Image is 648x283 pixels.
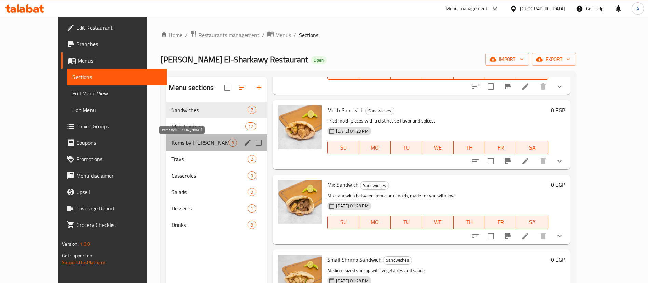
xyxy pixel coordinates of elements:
[327,105,364,115] span: Mokh Sandwich
[330,217,356,227] span: SU
[171,204,248,213] span: Desserts
[499,78,516,95] button: Branch-specific-item
[67,69,167,85] a: Sections
[62,251,93,260] span: Get support on:
[248,155,256,163] div: items
[391,141,422,154] button: TU
[383,256,412,264] span: Sandwiches
[62,258,105,267] a: Support.OpsPlatform
[535,153,551,169] button: delete
[278,180,322,224] img: Mix Sandwich
[391,216,422,229] button: TU
[61,184,167,200] a: Upsell
[161,31,182,39] a: Home
[67,85,167,102] a: Full Menu View
[248,107,256,113] span: 7
[327,180,359,190] span: Mix Sandwich
[294,31,296,39] li: /
[78,56,161,65] span: Menus
[454,216,485,229] button: TH
[551,153,568,169] button: show more
[248,205,256,212] span: 1
[425,217,451,227] span: WE
[551,105,565,115] h6: 0 EGP
[61,36,167,52] a: Branches
[76,188,161,196] span: Upsell
[248,156,256,163] span: 2
[551,228,568,244] button: show more
[161,52,308,67] span: [PERSON_NAME] El-Sharkawy Restaurant
[190,30,259,39] a: Restaurants management
[76,40,161,48] span: Branches
[488,143,514,153] span: FR
[171,155,248,163] span: Trays
[275,31,291,39] span: Menus
[185,31,188,39] li: /
[555,232,564,240] svg: Show Choices
[166,118,267,134] div: Main Courses12
[278,105,322,149] img: Mokh Sandwich
[446,4,488,13] div: Menu-management
[229,139,237,147] div: items
[555,82,564,91] svg: Show Choices
[519,143,545,153] span: SA
[365,107,394,115] div: Sandwiches
[245,122,256,130] div: items
[467,78,484,95] button: sort-choices
[76,155,161,163] span: Promotions
[171,106,248,114] div: Sandwiches
[248,106,256,114] div: items
[362,217,388,227] span: MO
[171,122,245,130] span: Main Courses
[61,217,167,233] a: Grocery Checklist
[499,153,516,169] button: Branch-specific-item
[311,56,327,64] div: Open
[366,107,394,115] span: Sandwiches
[299,31,318,39] span: Sections
[80,240,91,248] span: 1.0.0
[166,184,267,200] div: Salads9
[61,200,167,217] a: Coverage Report
[327,192,548,200] p: Mix sandwich between kebda and mokh, made for you with love
[359,216,390,229] button: MO
[485,141,516,154] button: FR
[62,240,79,248] span: Version:
[248,221,256,229] div: items
[171,171,248,180] span: Casseroles
[61,52,167,69] a: Menus
[521,232,529,240] a: Edit menu item
[72,106,161,114] span: Edit Menu
[169,82,214,93] h2: Menu sections
[456,143,482,153] span: TH
[467,153,484,169] button: sort-choices
[327,141,359,154] button: SU
[171,188,248,196] span: Salads
[484,229,498,243] span: Select to update
[516,141,548,154] button: SA
[521,82,529,91] a: Edit menu item
[251,79,267,96] button: Add section
[166,217,267,233] div: Drinks9
[248,204,256,213] div: items
[551,78,568,95] button: show more
[519,217,545,227] span: SA
[488,217,514,227] span: FR
[76,204,161,213] span: Coverage Report
[551,180,565,190] h6: 0 EGP
[467,228,484,244] button: sort-choices
[262,31,264,39] li: /
[267,30,291,39] a: Menus
[198,31,259,39] span: Restaurants management
[360,181,389,190] div: Sandwiches
[327,117,548,125] p: Fried mokh pieces with a distinctive flavor and spices.
[535,78,551,95] button: delete
[171,221,248,229] div: Drinks
[422,141,454,154] button: WE
[394,217,419,227] span: TU
[422,216,454,229] button: WE
[454,141,485,154] button: TH
[166,134,267,151] div: Items by [PERSON_NAME]9edit
[362,143,388,153] span: MO
[161,30,576,39] nav: breadcrumb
